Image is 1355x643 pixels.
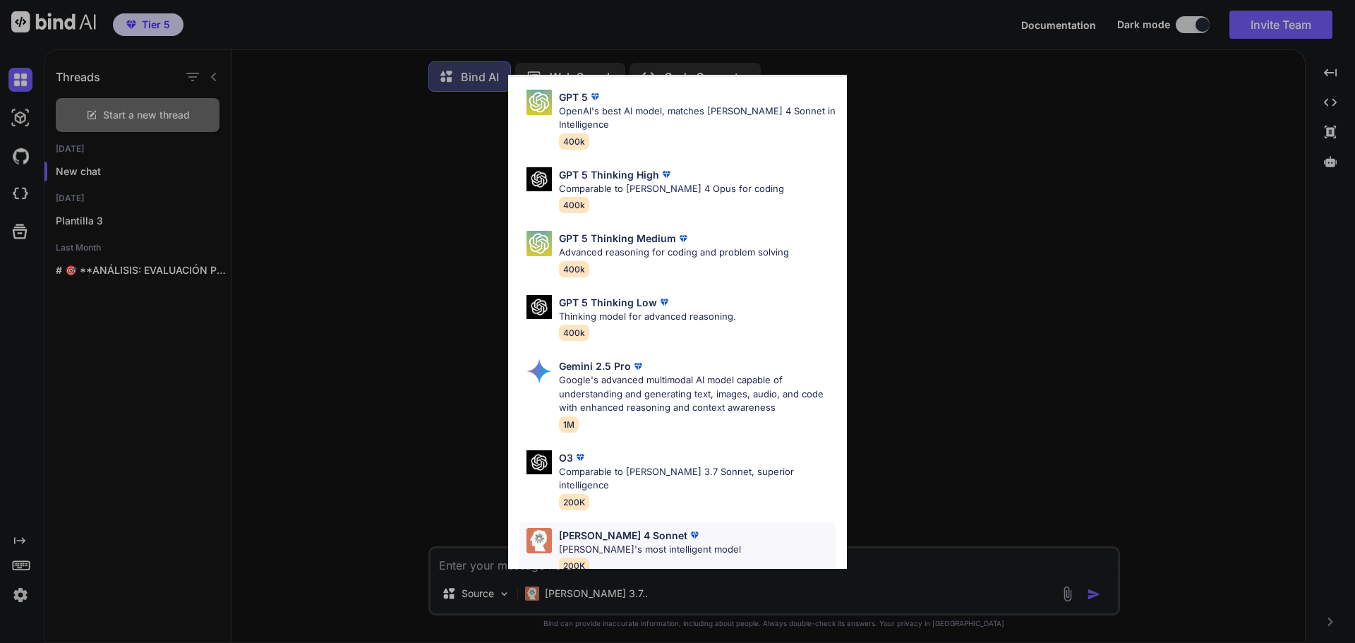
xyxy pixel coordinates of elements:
img: premium [588,90,602,104]
p: Advanced reasoning for coding and problem solving [559,246,789,260]
img: Pick Models [526,90,552,115]
img: premium [631,359,645,373]
img: Pick Models [526,231,552,256]
span: 400k [559,197,589,213]
span: 1M [559,416,579,433]
p: GPT 5 Thinking Medium [559,231,676,246]
span: 400k [559,133,589,150]
img: premium [687,528,701,542]
p: Google's advanced multimodal AI model capable of understanding and generating text, images, audio... [559,373,836,415]
p: Comparable to [PERSON_NAME] 3.7 Sonnet, superior intelligence [559,465,836,493]
p: GPT 5 Thinking Low [559,295,657,310]
img: premium [657,295,671,309]
span: 200K [559,494,589,510]
p: O3 [559,450,573,465]
img: Pick Models [526,295,552,320]
p: GPT 5 Thinking High [559,167,659,182]
span: 400k [559,325,589,341]
span: 400k [559,261,589,277]
img: premium [676,232,690,246]
p: [PERSON_NAME]'s most intelligent model [559,543,741,557]
img: premium [573,450,587,464]
p: Gemini 2.5 Pro [559,359,631,373]
p: GPT 5 [559,90,588,104]
p: Thinking model for advanced reasoning. [559,310,736,324]
img: Pick Models [526,528,552,553]
p: Comparable to [PERSON_NAME] 4 Opus for coding [559,182,784,196]
img: Pick Models [526,450,552,475]
span: 200K [559,558,589,574]
img: Pick Models [526,359,552,384]
img: Pick Models [526,167,552,192]
p: [PERSON_NAME] 4 Sonnet [559,528,687,543]
img: premium [659,167,673,181]
p: OpenAI's best AI model, matches [PERSON_NAME] 4 Sonnet in Intelligence [559,104,836,132]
